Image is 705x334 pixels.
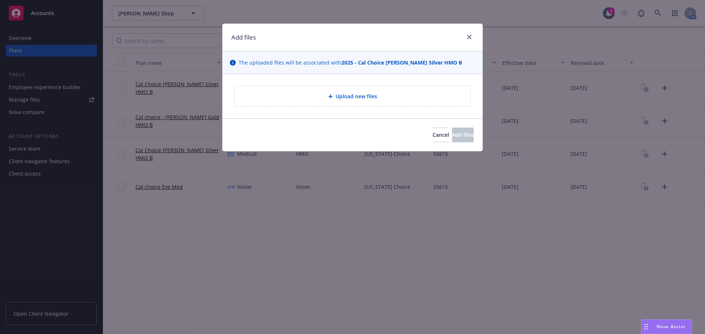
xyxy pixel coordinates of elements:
button: Add files [452,128,474,142]
h1: Add files [231,33,256,42]
div: Upload new files [234,86,471,107]
a: close [465,33,474,41]
span: The uploaded files will be associated with [239,59,462,66]
button: Cancel [433,128,449,142]
span: Upload new files [336,92,377,100]
button: Nova Assist [641,319,692,334]
strong: 2025 - Cal Choice [PERSON_NAME] Silver HMO B [341,59,462,66]
span: Nova Assist [657,323,686,330]
span: Cancel [433,131,449,138]
span: Add files [452,131,474,138]
div: Drag to move [641,320,651,334]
